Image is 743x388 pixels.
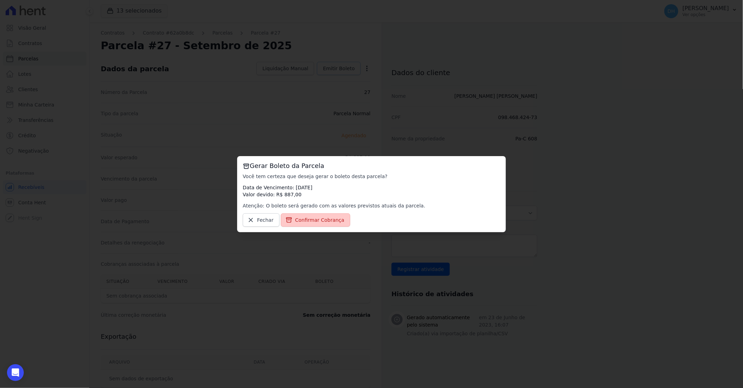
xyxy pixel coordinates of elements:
[243,202,500,209] p: Atenção: O boleto será gerado com as valores previstos atuais da parcela.
[243,213,279,227] a: Fechar
[7,364,24,381] div: Open Intercom Messenger
[257,217,274,224] span: Fechar
[243,184,500,198] p: Data de Vencimento: [DATE] Valor devido: R$ 887,00
[295,217,345,224] span: Confirmar Cobrança
[281,213,351,227] a: Confirmar Cobrança
[243,173,500,180] p: Você tem certeza que deseja gerar o boleto desta parcela?
[243,162,500,170] h3: Gerar Boleto da Parcela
